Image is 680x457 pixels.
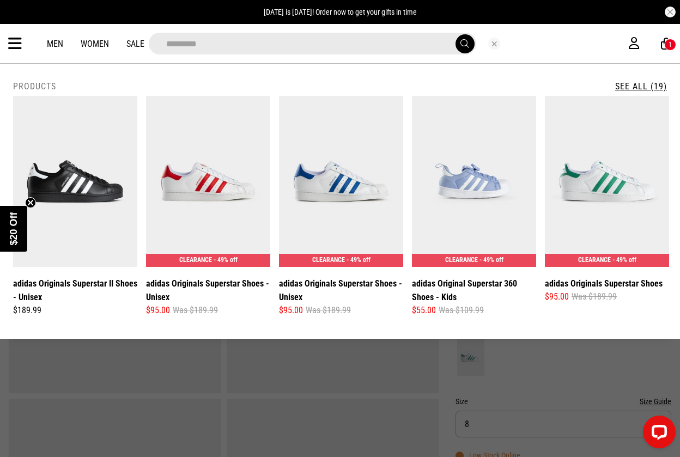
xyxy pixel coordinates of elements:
a: adidas Originals Superstar Shoes - Unisex [279,277,403,304]
img: Adidas Original Superstar 360 Shoes - Kids in Blue [412,96,536,267]
span: CLEARANCE [312,256,345,264]
iframe: LiveChat chat widget [634,411,680,457]
img: Adidas Originals Superstar Shoes in White [545,96,669,267]
span: CLEARANCE [578,256,611,264]
button: Close teaser [25,197,36,208]
img: Adidas Originals Superstar Shoes - Unisex in White [279,96,403,267]
a: Women [81,39,109,49]
div: 1 [669,41,672,48]
div: $189.99 [13,304,137,317]
span: $20 Off [8,212,19,245]
span: CLEARANCE [179,256,212,264]
button: Close search [488,38,500,50]
h2: Products [13,81,56,92]
img: Adidas Originals Superstar Shoes - Unisex in White [146,96,270,267]
span: - 49% off [612,256,636,264]
span: $95.00 [279,304,303,317]
a: adidas Originals Superstar Shoes - Unisex [146,277,270,304]
span: - 49% off [214,256,238,264]
a: adidas Original Superstar 360 Shoes - Kids [412,277,536,304]
a: Sale [126,39,144,49]
span: [DATE] is [DATE]! Order now to get your gifts in time [264,8,417,16]
a: See All (19) [615,81,667,92]
span: $95.00 [545,290,569,303]
img: Adidas Originals Superstar Ii Shoes - Unisex in Black [13,96,137,267]
span: $55.00 [412,304,436,317]
a: Men [47,39,63,49]
span: - 49% off [479,256,503,264]
span: $95.00 [146,304,170,317]
span: CLEARANCE [445,256,478,264]
a: adidas Originals Superstar II Shoes - Unisex [13,277,137,304]
span: Was $189.99 [572,290,617,303]
span: - 49% off [347,256,371,264]
span: Was $189.99 [306,304,351,317]
span: Was $109.99 [439,304,484,317]
span: Was $189.99 [173,304,218,317]
a: 1 [661,38,671,50]
a: adidas Originals Superstar Shoes [545,277,663,290]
